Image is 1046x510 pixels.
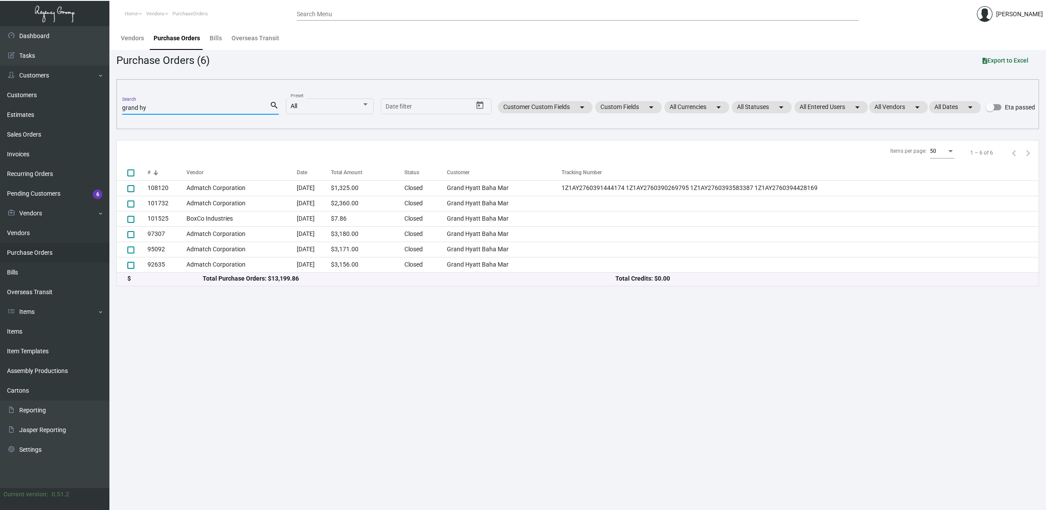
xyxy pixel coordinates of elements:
[147,242,186,257] td: 95092
[965,102,976,113] mat-icon: arrow_drop_down
[447,196,562,211] td: Grand Hyatt Baha Mar
[970,149,993,157] div: 1 – 6 of 6
[331,211,404,226] td: $7.86
[331,196,404,211] td: $2,360.00
[776,102,786,113] mat-icon: arrow_drop_down
[297,242,331,257] td: [DATE]
[297,196,331,211] td: [DATE]
[420,103,462,110] input: End date
[562,169,602,176] div: Tracking Number
[869,101,928,113] mat-chip: All Vendors
[232,34,279,43] div: Overseas Transit
[498,101,593,113] mat-chip: Customer Custom Fields
[331,226,404,242] td: $3,180.00
[404,169,447,176] div: Status
[447,169,562,176] div: Customer
[297,169,307,176] div: Date
[1021,146,1035,160] button: Next page
[562,169,1039,176] div: Tracking Number
[615,274,1028,283] div: Total Credits: $0.00
[447,211,562,226] td: Grand Hyatt Baha Mar
[331,242,404,257] td: $3,171.00
[977,6,993,22] img: admin@bootstrapmaster.com
[172,11,208,17] span: PurchaseOrders
[404,196,447,211] td: Closed
[186,226,296,242] td: Admatch Corporation
[270,100,279,111] mat-icon: search
[577,102,587,113] mat-icon: arrow_drop_down
[930,148,936,154] span: 50
[404,226,447,242] td: Closed
[562,180,1039,196] td: 1Z1AY2760391444174 1Z1AY2760390269795 1Z1AY2760393583387 1Z1AY2760394428169
[147,180,186,196] td: 108120
[127,274,203,283] div: $
[146,11,164,17] span: Vendors
[404,211,447,226] td: Closed
[186,196,296,211] td: Admatch Corporation
[447,226,562,242] td: Grand Hyatt Baha Mar
[331,169,362,176] div: Total Amount
[297,169,331,176] div: Date
[125,11,138,17] span: Home
[186,242,296,257] td: Admatch Corporation
[404,257,447,272] td: Closed
[297,211,331,226] td: [DATE]
[386,103,413,110] input: Start date
[646,102,656,113] mat-icon: arrow_drop_down
[297,180,331,196] td: [DATE]
[291,102,297,109] span: All
[331,257,404,272] td: $3,156.00
[890,147,927,155] div: Items per page:
[732,101,792,113] mat-chip: All Statuses
[929,101,981,113] mat-chip: All Dates
[595,101,662,113] mat-chip: Custom Fields
[664,101,729,113] mat-chip: All Currencies
[147,196,186,211] td: 101732
[447,257,562,272] td: Grand Hyatt Baha Mar
[473,98,487,113] button: Open calendar
[404,169,419,176] div: Status
[996,10,1043,19] div: [PERSON_NAME]
[447,180,562,196] td: Grand Hyatt Baha Mar
[447,169,470,176] div: Customer
[331,180,404,196] td: $1,325.00
[154,34,200,43] div: Purchase Orders
[186,257,296,272] td: Admatch Corporation
[147,211,186,226] td: 101525
[297,257,331,272] td: [DATE]
[210,34,222,43] div: Bills
[52,490,69,499] div: 0.51.2
[186,169,204,176] div: Vendor
[186,180,296,196] td: Admatch Corporation
[1005,102,1035,113] span: Eta passed
[203,274,615,283] div: Total Purchase Orders: $13,199.86
[121,34,144,43] div: Vendors
[976,53,1035,68] button: Export to Excel
[1007,146,1021,160] button: Previous page
[186,169,296,176] div: Vendor
[147,226,186,242] td: 97307
[116,53,210,68] div: Purchase Orders (6)
[297,226,331,242] td: [DATE]
[447,242,562,257] td: Grand Hyatt Baha Mar
[983,57,1028,64] span: Export to Excel
[331,169,404,176] div: Total Amount
[4,490,48,499] div: Current version:
[852,102,863,113] mat-icon: arrow_drop_down
[147,169,151,176] div: #
[930,148,955,155] mat-select: Items per page:
[794,101,868,113] mat-chip: All Entered Users
[147,257,186,272] td: 92635
[147,169,186,176] div: #
[713,102,724,113] mat-icon: arrow_drop_down
[404,242,447,257] td: Closed
[912,102,923,113] mat-icon: arrow_drop_down
[186,211,296,226] td: BoxCo Industries
[404,180,447,196] td: Closed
